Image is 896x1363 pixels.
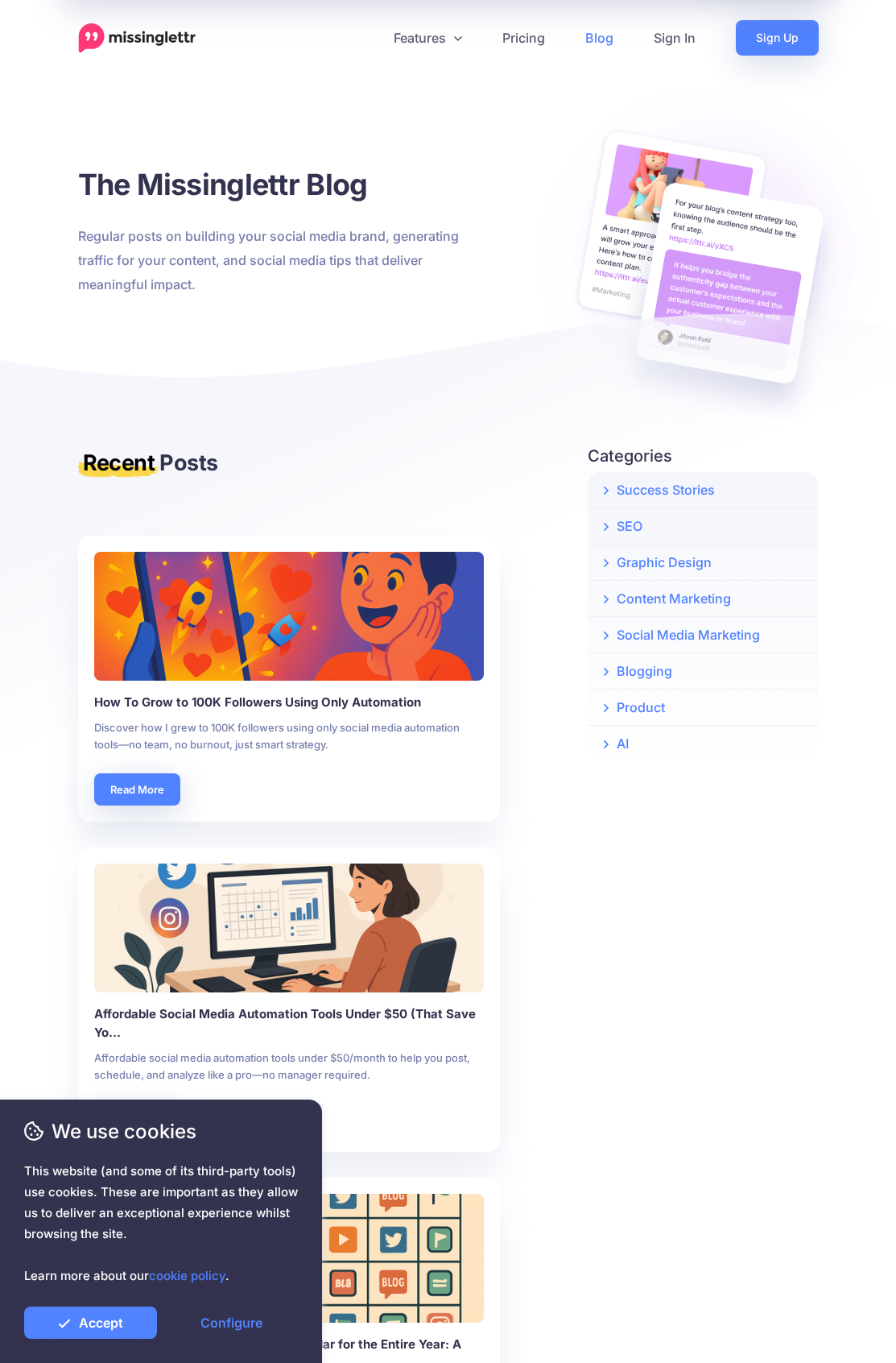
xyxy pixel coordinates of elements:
[654,28,696,48] span: Sign In
[94,773,180,806] a: Read More
[588,581,819,616] a: Content Marketing
[617,735,629,752] span: AI
[617,663,672,679] span: Blogging
[24,1163,298,1241] span: This website (and some of its third-party tools) use cookies. These are important as they allow u...
[617,699,665,715] span: Product
[617,590,731,607] span: Content Marketing
[756,26,799,50] span: Sign Up
[585,28,613,48] span: Blog
[588,653,819,689] a: Blogging
[110,781,164,798] span: Read More
[634,20,716,56] a: Sign In
[565,20,634,56] a: Blog
[94,694,421,710] span: How To Grow to 100K Followers Using Only Automation
[78,167,368,202] span: The Missinglettr Blog
[52,1120,196,1143] span: We use cookies
[617,554,712,570] span: Graphic Design
[374,20,482,56] a: Features
[588,446,672,466] span: Categories
[24,1307,157,1339] a: Accept
[588,508,819,544] a: SEO
[617,482,715,498] span: Success Stories
[94,552,484,681] img: Justine Van Noort
[78,228,459,292] span: Regular posts on building your social media brand, generating traffic for your content, and socia...
[79,1312,123,1333] span: Accept
[94,613,484,753] a: How To Grow to 100K Followers Using Only AutomationDiscover how I grew to 100K followers using on...
[159,449,217,476] span: Posts
[94,1051,470,1081] span: Affordable social media automation tools under $50/month to help you post, schedule, and analyze ...
[588,617,819,652] a: Social Media Marketing
[94,864,484,992] img: Justine Van Noort
[24,1268,149,1283] span: Learn more about our
[736,20,819,56] a: Sign Up
[83,449,155,476] span: Recent
[94,925,484,1083] a: Affordable Social Media Automation Tools Under $50 (That Save Yo…Affordable social media automati...
[588,726,819,761] a: AI
[200,1312,262,1333] span: Configure
[94,721,460,751] span: Discover how I grew to 100K followers using only social media automation tools—no team, no burnou...
[482,20,565,56] a: Pricing
[225,1268,229,1283] span: .
[165,1307,298,1339] a: Configure
[149,1268,225,1283] a: cookie policy
[588,472,819,507] a: Success Stories
[78,23,196,53] a: Home
[588,545,819,580] a: Graphic Design
[94,1006,476,1040] span: Affordable Social Media Automation Tools Under $50 (That Save Yo…
[502,28,545,48] span: Pricing
[394,28,446,48] span: Features
[617,627,760,643] span: Social Media Marketing
[617,518,642,534] span: SEO
[588,690,819,725] a: Product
